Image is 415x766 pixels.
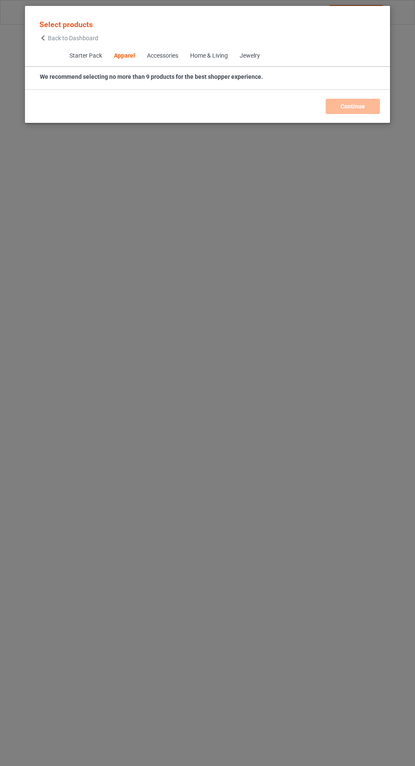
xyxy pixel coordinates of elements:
[190,52,227,60] div: Home & Living
[48,35,98,42] span: Back to Dashboard
[239,52,260,60] div: Jewelry
[113,52,135,60] div: Apparel
[40,73,263,80] strong: We recommend selecting no more than 9 products for the best shopper experience.
[39,20,93,29] span: Select products
[147,52,178,60] div: Accessories
[63,46,108,66] span: Starter Pack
